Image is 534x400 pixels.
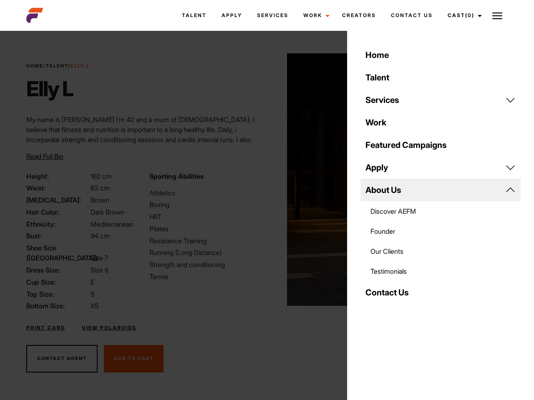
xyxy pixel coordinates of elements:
[82,324,136,332] a: View Polaroids
[26,152,63,160] span: Read Full Bio
[149,172,204,180] strong: Sporting Abilities
[360,281,521,304] a: Contact Us
[91,232,110,240] span: 94 cm
[360,221,521,241] a: Founder
[91,208,124,216] span: Dark Brown
[149,247,262,257] li: Running (Long Distance)
[360,201,521,221] a: Discover AEFM
[360,241,521,261] a: Our Clients
[26,265,89,275] span: Dress Size:
[91,196,109,204] span: Brown
[91,302,99,310] span: XS
[360,134,521,156] a: Featured Campaigns
[26,345,98,372] button: Contact Agent
[465,12,474,18] span: (0)
[26,207,89,217] span: Hair Color:
[91,266,108,274] span: Size 6
[26,76,90,101] h1: Elly L
[26,231,89,241] span: Bust:
[114,355,154,361] span: Add To Cast
[296,4,335,27] a: Work
[26,62,90,70] span: / /
[26,7,43,24] img: cropped-aefm-brand-fav-22-square.png
[360,261,521,281] a: Testimonials
[26,151,63,161] button: Read Full Bio
[91,254,108,262] span: Size 7
[335,4,383,27] a: Creators
[26,219,89,229] span: Ethnicity:
[26,277,89,287] span: Cup Size:
[360,89,521,111] a: Services
[91,290,95,298] span: S
[104,345,164,372] button: Add To Cast
[26,243,89,263] span: Shoe Size ([GEOGRAPHIC_DATA]):
[249,4,296,27] a: Services
[26,115,262,185] p: My name is [PERSON_NAME] I’m 42 and a mum of [DEMOGRAPHIC_DATA]. I believe that fitness and nutri...
[440,4,487,27] a: Cast(0)
[26,63,43,69] a: Home
[149,212,262,222] li: HIIT
[149,236,262,246] li: Resistance Training
[26,324,65,332] a: Print Card
[492,11,502,21] img: Burger icon
[26,301,89,311] span: Bottom Size:
[214,4,249,27] a: Apply
[46,63,68,69] a: Talent
[360,44,521,66] a: Home
[360,66,521,89] a: Talent
[149,224,262,234] li: Pilates
[26,183,89,193] span: Waist:
[91,220,133,228] span: Mediterranean
[149,272,262,282] li: Tennis
[360,111,521,134] a: Work
[149,188,262,198] li: Athletics
[383,4,440,27] a: Contact Us
[26,195,89,205] span: [MEDICAL_DATA]:
[149,200,262,210] li: Boxing
[91,184,110,192] span: 63 cm
[91,172,112,180] span: 162 cm
[360,156,521,179] a: Apply
[26,171,89,181] span: Height:
[71,63,90,69] strong: Elly L
[360,179,521,201] a: About Us
[149,260,262,270] li: Strength and conditioning
[174,4,214,27] a: Talent
[26,289,89,299] span: Top Size:
[91,278,94,286] span: E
